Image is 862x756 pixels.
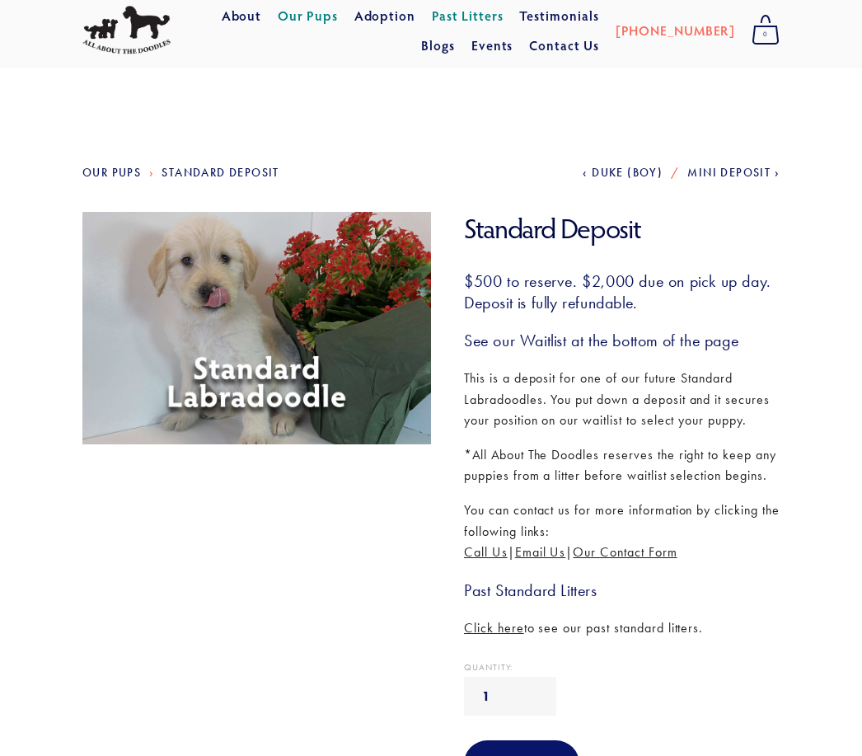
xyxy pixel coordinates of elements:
a: Past Litters [432,7,504,24]
a: Standard Deposit [162,166,279,180]
a: Mini Deposit [687,166,780,180]
p: *All About The Doodles reserves the right to keep any puppies from a litter before waitlist selec... [464,444,780,486]
a: Events [471,31,513,60]
p: to see our past standard litters. [464,617,780,639]
h3: See our Waitlist at the bottom of the page [464,330,780,351]
a: Contact Us [529,31,599,60]
a: Click here [464,620,524,636]
span: Mini Deposit [687,166,771,180]
a: About [222,1,262,31]
a: Testimonials [519,1,599,31]
span: 0 [752,24,780,45]
a: Blogs [421,31,455,60]
a: Duke (Boy) [583,166,663,180]
p: You can contact us for more information by clicking the following links: | | [464,500,780,563]
span: Duke (Boy) [592,166,663,180]
h1: Standard Deposit [464,212,780,246]
h3: Past Standard Litters [464,580,780,601]
a: Email Us [515,544,566,560]
img: All About The Doodles [82,6,171,54]
input: Quantity [464,677,556,716]
a: Our Contact Form [573,544,677,560]
a: [PHONE_NUMBER] [616,16,735,45]
a: Adoption [354,1,416,31]
a: 0 items in cart [743,10,788,51]
div: Quantity: [464,663,780,672]
a: Call Us [464,544,508,560]
h3: $500 to reserve. $2,000 due on pick up day. Deposit is fully refundable. [464,270,780,313]
img: Standard_Deposit.jpg [77,212,437,444]
a: Our Pups [82,166,141,180]
a: Our Pups [278,1,338,31]
p: This is a deposit for one of our future Standard Labradoodles. You put down a deposit and it secu... [464,368,780,431]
